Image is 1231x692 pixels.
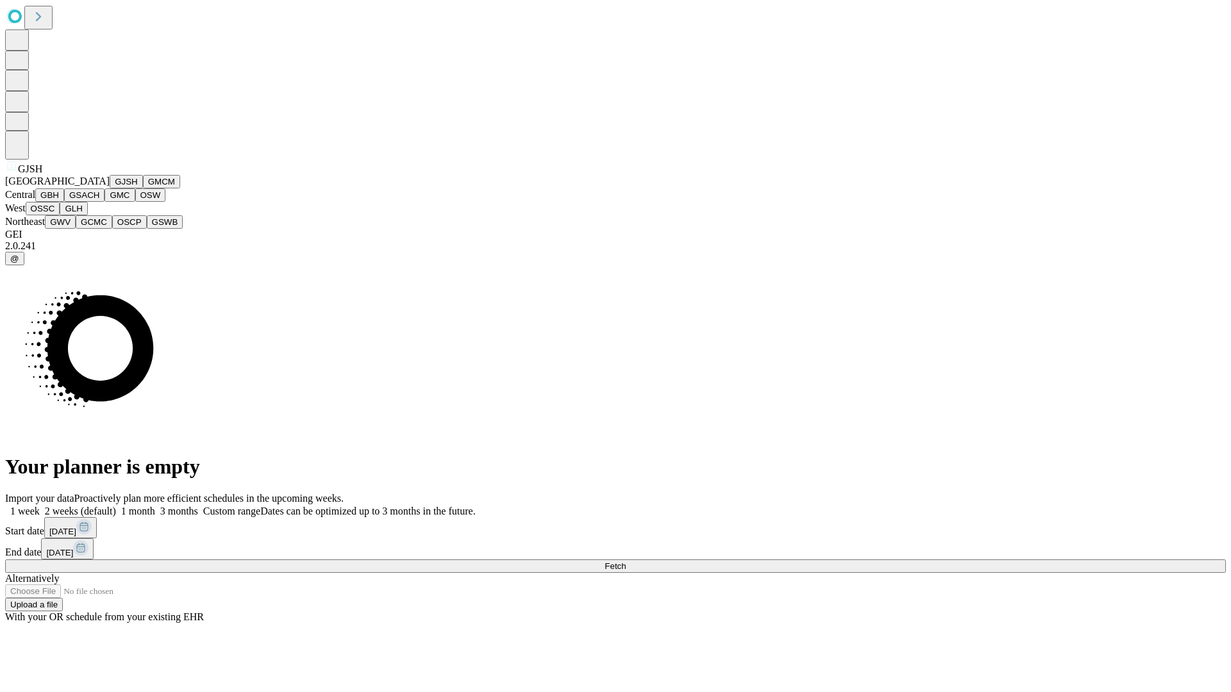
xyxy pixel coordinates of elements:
[143,175,180,188] button: GMCM
[35,188,64,202] button: GBH
[147,215,183,229] button: GSWB
[5,611,204,622] span: With your OR schedule from your existing EHR
[105,188,135,202] button: GMC
[5,538,1226,559] div: End date
[44,517,97,538] button: [DATE]
[18,163,42,174] span: GJSH
[5,252,24,265] button: @
[49,527,76,536] span: [DATE]
[46,548,73,557] span: [DATE]
[10,506,40,516] span: 1 week
[5,559,1226,573] button: Fetch
[260,506,475,516] span: Dates can be optimized up to 3 months in the future.
[110,175,143,188] button: GJSH
[135,188,166,202] button: OSW
[5,573,59,584] span: Alternatively
[5,598,63,611] button: Upload a file
[41,538,94,559] button: [DATE]
[45,506,116,516] span: 2 weeks (default)
[203,506,260,516] span: Custom range
[5,229,1226,240] div: GEI
[5,216,45,227] span: Northeast
[5,455,1226,479] h1: Your planner is empty
[121,506,155,516] span: 1 month
[605,561,626,571] span: Fetch
[60,202,87,215] button: GLH
[74,493,344,504] span: Proactively plan more efficient schedules in the upcoming weeks.
[5,240,1226,252] div: 2.0.241
[26,202,60,215] button: OSSC
[5,176,110,186] span: [GEOGRAPHIC_DATA]
[112,215,147,229] button: OSCP
[160,506,198,516] span: 3 months
[45,215,76,229] button: GWV
[5,493,74,504] span: Import your data
[64,188,105,202] button: GSACH
[5,189,35,200] span: Central
[76,215,112,229] button: GCMC
[10,254,19,263] span: @
[5,517,1226,538] div: Start date
[5,202,26,213] span: West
